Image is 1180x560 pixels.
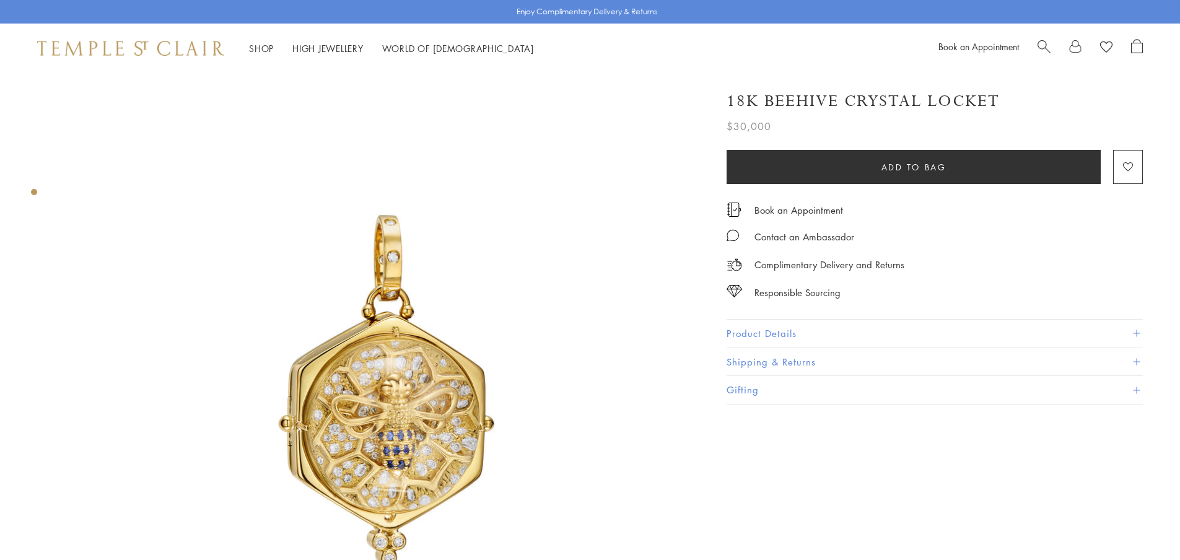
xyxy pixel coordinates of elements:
[754,229,854,245] div: Contact an Ambassador
[1100,39,1112,58] a: View Wishlist
[37,41,224,56] img: Temple St. Clair
[727,257,742,273] img: icon_delivery.svg
[517,6,657,18] p: Enjoy Complimentary Delivery & Returns
[727,285,742,297] img: icon_sourcing.svg
[727,90,1000,112] h1: 18K Beehive Crystal Locket
[382,42,534,55] a: World of [DEMOGRAPHIC_DATA]World of [DEMOGRAPHIC_DATA]
[1038,39,1051,58] a: Search
[1131,39,1143,58] a: Open Shopping Bag
[727,118,771,134] span: $30,000
[727,348,1143,376] button: Shipping & Returns
[754,203,843,217] a: Book an Appointment
[31,186,37,205] div: Product gallery navigation
[727,203,741,217] img: icon_appointment.svg
[754,285,841,300] div: Responsible Sourcing
[881,160,946,174] span: Add to bag
[727,229,739,242] img: MessageIcon-01_2.svg
[249,41,534,56] nav: Main navigation
[292,42,364,55] a: High JewelleryHigh Jewellery
[938,40,1019,53] a: Book an Appointment
[727,150,1101,184] button: Add to bag
[754,257,904,273] p: Complimentary Delivery and Returns
[727,320,1143,348] button: Product Details
[1118,502,1168,548] iframe: Gorgias live chat messenger
[249,42,274,55] a: ShopShop
[727,376,1143,404] button: Gifting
